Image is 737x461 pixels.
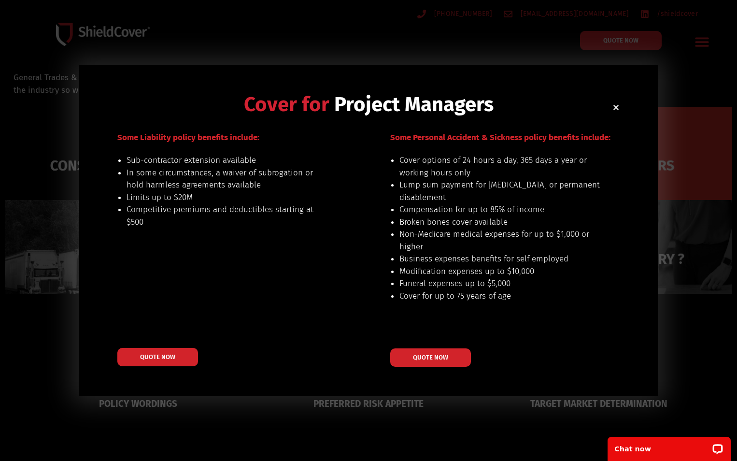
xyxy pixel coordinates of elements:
[399,216,601,229] li: Broken bones cover available
[127,154,328,167] li: Sub-contractor extension available
[612,104,620,111] a: Close
[399,203,601,216] li: Compensation for up to 85% of income
[390,132,610,143] span: Some Personal Accident & Sickness policy benefits include:
[399,277,601,290] li: Funeral expenses up to $5,000
[399,265,601,278] li: Modification expenses up to $10,000
[127,203,328,228] li: Competitive premiums and deductibles starting at $500
[117,132,259,143] span: Some Liability policy benefits include:
[334,92,494,116] span: Project Managers
[244,92,329,116] span: Cover for
[399,290,601,303] li: Cover for up to 75 years of age
[399,253,601,265] li: Business expenses benefits for self employed
[399,154,601,179] li: Cover options of 24 hours a day, 365 days a year or working hours only
[117,348,198,366] a: QUOTE NOW
[601,431,737,461] iframe: LiveChat chat widget
[399,228,601,253] li: Non-Medicare medical expenses for up to $1,000 or higher
[127,191,328,204] li: Limits up to $20M
[127,167,328,191] li: In some circumstances, a waiver of subrogation or hold harmless agreements available
[413,354,448,360] span: QUOTE NOW
[399,179,601,203] li: Lump sum payment for [MEDICAL_DATA] or permanent disablement
[390,348,471,367] a: QUOTE NOW
[140,354,175,360] span: QUOTE NOW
